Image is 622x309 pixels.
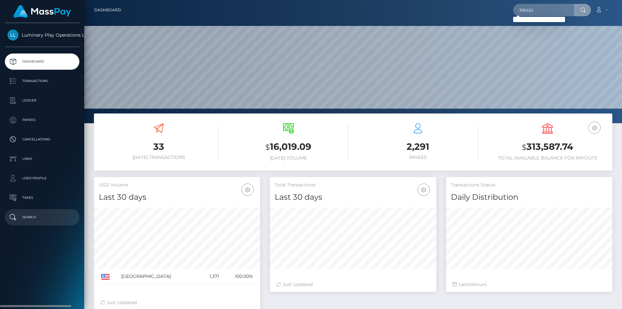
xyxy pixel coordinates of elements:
[275,182,431,188] h5: Total Transactions
[358,140,478,153] h3: 2,291
[100,299,254,306] div: Just Updated
[5,92,79,109] a: Ledger
[275,192,431,203] h4: Last 30 days
[5,73,79,89] a: Transactions
[7,57,77,66] p: Dashboard
[5,170,79,186] a: User Profile
[99,192,255,203] h4: Last 30 days
[5,151,79,167] a: Links
[488,155,607,161] h6: Total Available Balance for Payouts
[99,155,219,160] h6: [DATE] Transactions
[7,96,77,105] p: Ledger
[13,5,71,18] img: MassPay Logo
[228,155,348,161] h6: [DATE] Volume
[7,154,77,164] p: Links
[522,143,526,152] small: $
[468,281,474,287] span: 24
[358,155,478,160] h6: Payees
[5,209,79,225] a: Search
[101,274,110,280] img: US.png
[7,173,77,183] p: User Profile
[7,115,77,125] p: Payees
[5,131,79,148] a: Cancellations
[5,32,79,38] span: Luminary Play Operations Limited
[453,281,606,288] div: Last hours
[513,4,574,16] input: Search...
[451,192,607,203] h4: Daily Distribution
[488,140,607,154] h3: 313,587.74
[94,3,121,17] a: Dashboard
[228,140,348,154] h3: 16,019.09
[451,182,607,188] h5: Transactions Status
[7,76,77,86] p: Transactions
[7,193,77,203] p: Taxes
[99,140,219,153] h3: 33
[200,269,221,284] td: 1,371
[119,269,200,284] td: [GEOGRAPHIC_DATA]
[221,269,255,284] td: 100.00%
[99,182,255,188] h5: USD Volume
[276,281,430,288] div: Just Updated
[7,135,77,144] p: Cancellations
[7,212,77,222] p: Search
[5,190,79,206] a: Taxes
[5,53,79,70] a: Dashboard
[265,143,270,152] small: $
[5,112,79,128] a: Payees
[7,30,18,41] img: Luminary Play Operations Limited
